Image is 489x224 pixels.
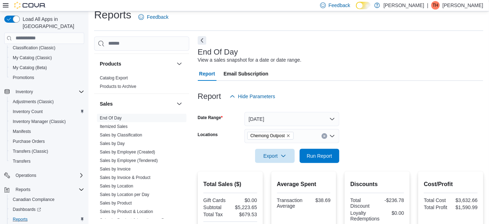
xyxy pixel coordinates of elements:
div: $3,632.66 [452,197,478,203]
button: Inventory Manager (Classic) [7,117,87,127]
span: Sales by Employee (Created) [100,149,155,155]
a: Classification (Classic) [10,44,58,52]
span: Itemized Sales [100,124,128,129]
h3: Report [198,92,221,101]
a: Sales by Employee (Tendered) [100,158,158,163]
a: Feedback [136,10,171,24]
span: Run Report [307,152,332,159]
span: Inventory Manager (Classic) [10,117,84,126]
span: Transfers (Classic) [13,149,48,154]
button: Open list of options [329,133,335,139]
span: Feedback [147,13,168,21]
span: Chemong Outpost [247,132,294,140]
div: Tim Hales [431,1,440,10]
span: Transfers [13,158,30,164]
span: Sales by Product [100,200,132,206]
div: $5,223.65 [232,205,257,210]
span: Adjustments (Classic) [10,97,84,106]
span: Sales by Invoice & Product [100,175,150,180]
button: Transfers (Classic) [7,146,87,156]
button: Inventory [13,88,36,96]
span: Reports [16,187,30,192]
a: Products to Archive [100,84,136,89]
span: Inventory Manager (Classic) [13,119,66,124]
p: [PERSON_NAME] [443,1,483,10]
button: Hide Parameters [227,89,278,103]
span: My Catalog (Beta) [10,63,84,72]
button: Manifests [7,127,87,136]
a: End Of Day [100,116,122,121]
span: Inventory Count [13,109,43,114]
button: Promotions [7,73,87,83]
h2: Total Sales ($) [203,180,257,189]
div: -$236.78 [379,197,404,203]
span: My Catalog (Classic) [13,55,52,61]
p: | [427,1,428,10]
a: Inventory Manager (Classic) [10,117,69,126]
a: Dashboards [10,205,44,214]
button: Adjustments (Classic) [7,97,87,107]
input: Dark Mode [356,2,371,9]
p: [PERSON_NAME] [384,1,424,10]
span: Manifests [13,129,31,134]
a: Sales by Classification [100,133,142,138]
label: Locations [198,132,218,138]
span: TH [433,1,438,10]
h3: End Of Day [198,48,238,56]
button: Reports [13,185,33,194]
span: Reports [10,215,84,224]
button: My Catalog (Beta) [7,63,87,73]
button: Reports [1,185,87,195]
a: Sales by Product [100,201,132,206]
span: Report [199,67,215,81]
button: My Catalog (Classic) [7,53,87,63]
div: Total Discount [350,197,376,209]
span: Purchase Orders [13,139,45,144]
div: Subtotal [203,205,229,210]
a: Transfers [10,157,33,166]
a: Sales by Location per Day [100,192,149,197]
a: Sales by Day [100,141,125,146]
button: Canadian Compliance [7,195,87,205]
span: Sales by Product & Location per Day [100,217,169,223]
div: Total Profit [424,205,449,210]
div: Total Cost [424,197,449,203]
button: Clear input [322,133,327,139]
span: Transfers [10,157,84,166]
a: Catalog Export [100,75,128,80]
div: $679.53 [232,212,257,217]
span: Promotions [13,75,34,80]
a: Sales by Product & Location [100,209,153,214]
button: Remove Chemong Outpost from selection in this group [286,134,290,138]
button: Inventory [1,87,87,97]
span: Reports [13,185,84,194]
span: Sales by Location [100,183,133,189]
div: Loyalty Redemptions [350,210,380,222]
span: Hide Parameters [238,93,275,100]
span: My Catalog (Beta) [13,65,47,71]
div: $0.00 [232,197,257,203]
span: Feedback [329,2,350,9]
span: Catalog Export [100,75,128,81]
span: End Of Day [100,115,122,121]
span: Classification (Classic) [13,45,56,51]
span: Dashboards [10,205,84,214]
div: Total Tax [203,212,229,217]
button: [DATE] [244,112,339,126]
span: Operations [16,173,36,178]
div: Transaction Average [277,197,303,209]
span: Inventory Count [10,107,84,116]
img: Cova [14,2,46,9]
h1: Reports [94,8,131,22]
span: My Catalog (Classic) [10,54,84,62]
span: Dashboards [13,207,41,212]
h2: Average Spent [277,180,331,189]
a: Sales by Product & Location per Day [100,218,169,223]
a: Sales by Invoice [100,167,131,172]
span: Purchase Orders [10,137,84,146]
span: Sales by Classification [100,132,142,138]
